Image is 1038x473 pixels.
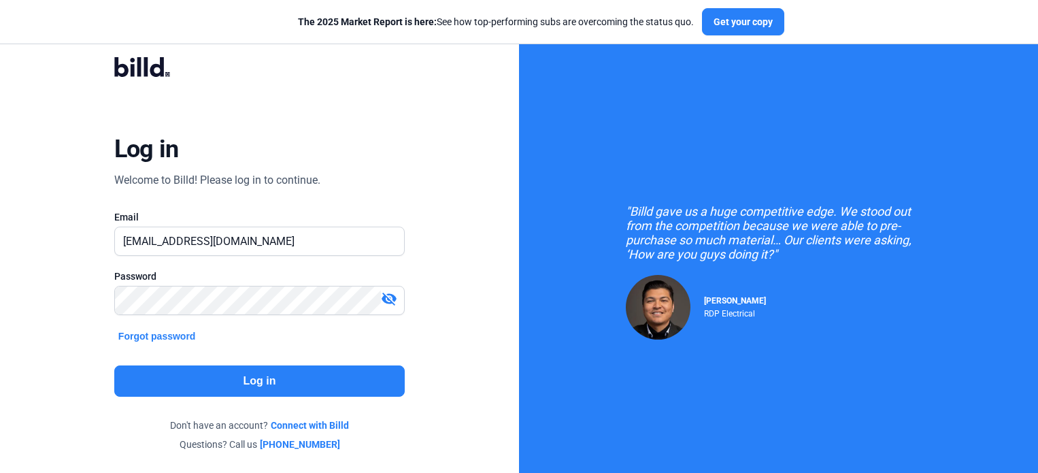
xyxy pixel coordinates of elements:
[702,8,784,35] button: Get your copy
[260,438,340,451] a: [PHONE_NUMBER]
[114,172,320,189] div: Welcome to Billd! Please log in to continue.
[271,419,349,432] a: Connect with Billd
[298,15,694,29] div: See how top-performing subs are overcoming the status quo.
[114,365,405,397] button: Log in
[114,419,405,432] div: Don't have an account?
[626,204,932,261] div: "Billd gave us a huge competitive edge. We stood out from the competition because we were able to...
[114,134,179,164] div: Log in
[298,16,437,27] span: The 2025 Market Report is here:
[704,296,766,306] span: [PERSON_NAME]
[114,270,405,283] div: Password
[381,291,397,307] mat-icon: visibility_off
[114,438,405,451] div: Questions? Call us
[626,275,690,340] img: Raul Pacheco
[704,306,766,319] div: RDP Electrical
[114,329,200,344] button: Forgot password
[114,210,405,224] div: Email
